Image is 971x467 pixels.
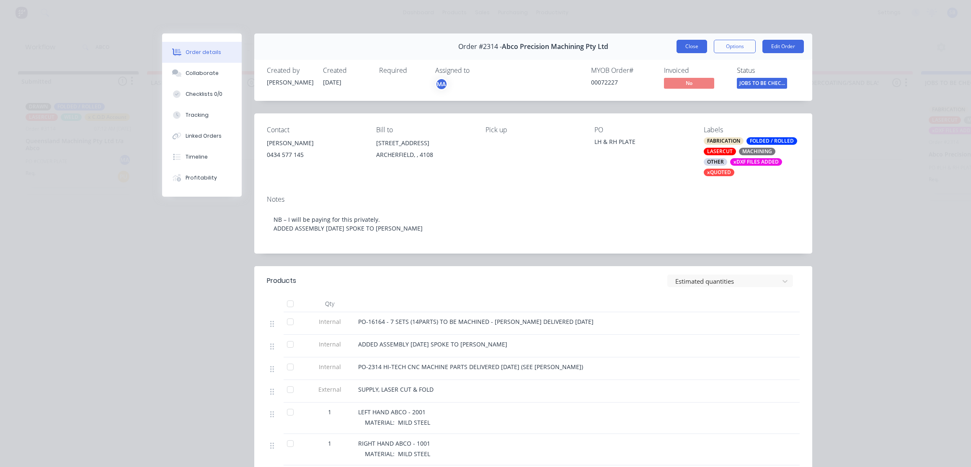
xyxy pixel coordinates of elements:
span: Internal [308,362,351,371]
span: External [308,385,351,394]
span: MATERIAL: MILD STEEL [365,450,430,458]
div: Status [737,67,800,74]
button: Close [677,40,707,53]
div: Labels [704,126,800,134]
div: Tracking [186,111,209,119]
div: Pick up [485,126,581,134]
div: [STREET_ADDRESS] [376,137,472,149]
button: MA [435,78,448,90]
div: [PERSON_NAME]0434 577 145 [267,137,363,164]
button: Order details [162,42,242,63]
div: [PERSON_NAME] [267,78,313,87]
div: Bill to [376,126,472,134]
span: [DATE] [323,78,341,86]
div: xQUOTED [704,169,734,176]
span: JOBS TO BE CHEC... [737,78,787,88]
span: PO-2314 HI-TECH CNC MACHINE PARTS DELIVERED [DATE] (SEE [PERSON_NAME]) [358,363,583,371]
div: LH & RH PLATE [594,137,690,149]
span: Abco Precision Machining Pty Ltd [502,43,608,51]
button: JOBS TO BE CHEC... [737,78,787,90]
span: Internal [308,317,351,326]
div: Assigned to [435,67,519,74]
span: MATERIAL: MILD STEEL [365,418,430,426]
div: Invoiced [664,67,727,74]
div: Collaborate [186,69,219,77]
span: LEFT HAND ABCO - 2001 [358,408,426,416]
div: 00072227 [591,78,654,87]
span: RIGHT HAND ABCO - 1001 [358,439,430,447]
button: Options [714,40,756,53]
div: Profitability [186,174,217,182]
div: Order details [186,49,221,56]
div: [PERSON_NAME] [267,137,363,149]
div: Created by [267,67,313,74]
div: OTHER [704,158,727,166]
div: Required [379,67,425,74]
div: Notes [267,195,800,203]
span: ADDED ASSEMBLY [DATE] SPOKE TO [PERSON_NAME] [358,340,507,348]
div: Contact [267,126,363,134]
div: Checklists 0/0 [186,90,222,98]
button: Linked Orders [162,126,242,146]
button: Tracking [162,105,242,126]
button: Collaborate [162,63,242,84]
button: Timeline [162,146,242,167]
div: Qty [305,295,355,312]
span: Internal [308,340,351,349]
div: FABRICATION [704,137,744,145]
div: Linked Orders [186,132,222,140]
span: SUPPLY, LASER CUT & FOLD [358,385,434,393]
div: [STREET_ADDRESS]ARCHERFIELD, , 4108 [376,137,472,164]
span: PO-16164 - 7 SETS (14PARTS) TO BE MACHINED - [PERSON_NAME] DELIVERED [DATE] [358,318,594,326]
div: LASERCUT [704,148,736,155]
button: Checklists 0/0 [162,84,242,105]
div: MYOB Order # [591,67,654,74]
button: Profitability [162,167,242,188]
span: No [664,78,714,88]
div: xDXF FILES ADDED [730,158,782,166]
div: PO [594,126,690,134]
div: MACHINING [739,148,775,155]
span: Order #2314 - [458,43,502,51]
div: Timeline [186,153,208,161]
button: Edit Order [762,40,804,53]
div: Created [323,67,369,74]
span: 1 [328,408,331,416]
div: Products [267,276,296,286]
div: NB – I will be paying for this privately. ADDED ASSEMBLY [DATE] SPOKE TO [PERSON_NAME] [267,207,800,241]
div: ARCHERFIELD, , 4108 [376,149,472,161]
div: 0434 577 145 [267,149,363,161]
div: FOLDED / ROLLED [746,137,797,145]
span: 1 [328,439,331,448]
